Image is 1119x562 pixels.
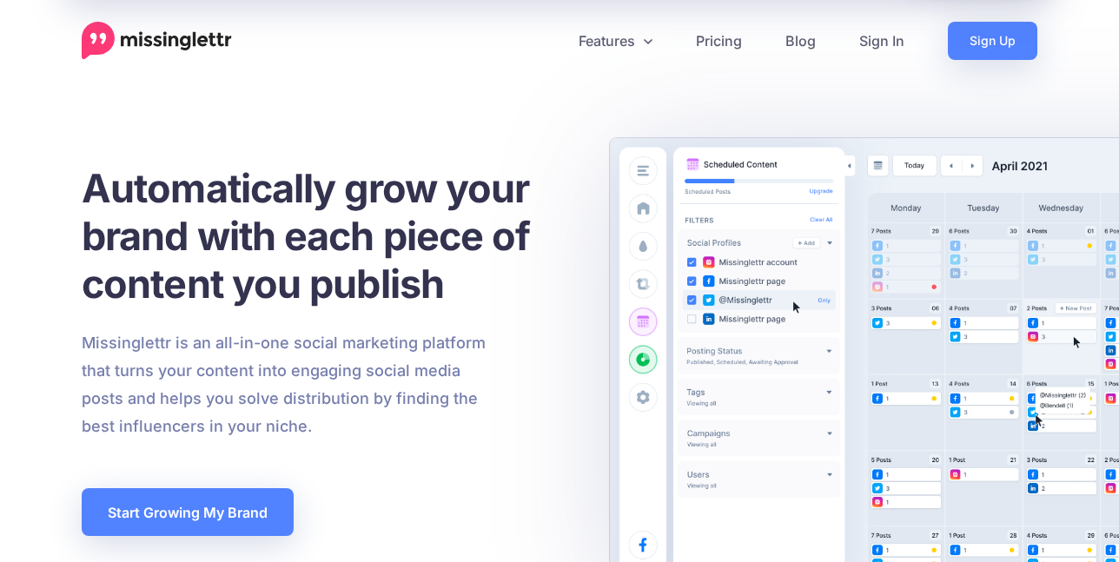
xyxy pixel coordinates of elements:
a: Pricing [674,22,764,60]
a: Blog [764,22,838,60]
a: Features [557,22,674,60]
a: Sign Up [948,22,1037,60]
h1: Automatically grow your brand with each piece of content you publish [82,164,573,307]
a: Home [82,22,232,60]
a: Sign In [838,22,926,60]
